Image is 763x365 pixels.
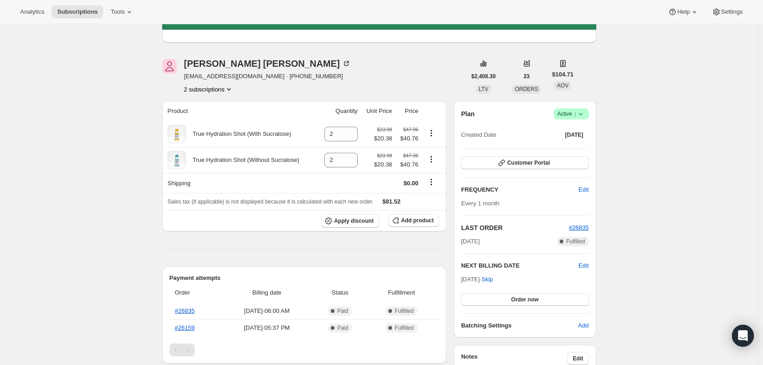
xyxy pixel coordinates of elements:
span: Paid [337,324,348,332]
span: $81.52 [382,198,401,205]
button: Product actions [424,128,439,138]
span: [DATE] [461,237,480,246]
span: [DATE] · 06:00 AM [223,306,311,316]
button: Analytics [15,5,50,18]
span: Fulfillment [369,288,434,297]
span: | [574,110,576,118]
th: Product [162,101,318,121]
small: $23.98 [377,153,392,158]
button: Product actions [424,154,439,164]
button: Order now [461,293,588,306]
button: Shipping actions [424,177,439,187]
button: Edit [567,352,589,365]
span: $0.00 [403,180,419,187]
h2: LAST ORDER [461,223,569,232]
span: Help [677,8,689,16]
button: Edit [578,261,588,270]
span: Subscriptions [57,8,98,16]
button: Product actions [184,85,234,94]
h3: Notes [461,352,567,365]
span: $104.71 [552,70,573,79]
span: Skip [482,275,493,284]
span: 23 [524,73,530,80]
a: #26159 [175,324,195,331]
span: Edit [573,355,583,362]
button: Tools [105,5,139,18]
a: #26835 [569,224,588,231]
span: ORDERS [515,86,538,92]
button: Edit [573,182,594,197]
button: Apply discount [321,214,379,228]
div: True Hydration Shot (Without Sucralose) [186,156,300,165]
span: Fulfilled [395,307,413,315]
span: $2,408.30 [472,73,496,80]
span: Add [578,321,588,330]
span: Paid [337,307,348,315]
span: Fulfilled [395,324,413,332]
span: Analytics [20,8,44,16]
th: Price [395,101,421,121]
span: Fulfilled [566,238,585,245]
button: #26835 [569,223,588,232]
span: Settings [721,8,743,16]
span: Tools [111,8,125,16]
span: AOV [557,82,568,89]
span: $20.38 [374,160,392,169]
button: Subscriptions [52,5,103,18]
th: Unit Price [360,101,395,121]
div: True Hydration Shot (With Sucralose) [186,129,291,139]
span: Created Date [461,130,496,140]
span: Joseph Carrizzo [162,59,177,74]
span: Status [316,288,364,297]
button: Skip [476,272,498,287]
small: $23.98 [377,127,392,132]
small: $47.96 [403,127,419,132]
span: Apply discount [334,217,374,225]
span: [EMAIL_ADDRESS][DOMAIN_NAME] · [PHONE_NUMBER] [184,72,351,81]
span: Edit [578,185,588,194]
span: $20.38 [374,134,392,143]
h2: NEXT BILLING DATE [461,261,578,270]
nav: Pagination [170,344,440,356]
span: [DATE] [565,131,583,139]
span: LTV [479,86,488,92]
a: #26835 [175,307,195,314]
button: Customer Portal [461,156,588,169]
button: Help [662,5,704,18]
span: $40.76 [397,134,418,143]
div: Open Intercom Messenger [732,325,754,347]
small: $47.96 [403,153,419,158]
span: [DATE] · 05:37 PM [223,323,311,333]
img: product img [168,151,186,169]
button: [DATE] [560,129,589,141]
button: Add product [388,214,439,227]
span: Add product [401,217,434,224]
button: Settings [706,5,748,18]
th: Shipping [162,173,318,193]
h2: Payment attempts [170,274,440,283]
span: Customer Portal [507,159,550,166]
span: Order now [511,296,539,303]
span: Every 1 month [461,200,499,207]
span: Billing date [223,288,311,297]
span: Sales tax (if applicable) is not displayed because it is calculated with each new order. [168,199,374,205]
h6: Batching Settings [461,321,578,330]
h2: FREQUENCY [461,185,578,194]
button: $2,408.30 [466,70,501,83]
th: Quantity [317,101,360,121]
th: Order [170,283,221,303]
img: product img [168,125,186,143]
span: $40.76 [397,160,418,169]
h2: Plan [461,109,475,118]
button: 23 [518,70,535,83]
span: Active [557,109,585,118]
button: Add [572,318,594,333]
div: [PERSON_NAME] [PERSON_NAME] [184,59,351,68]
span: [DATE] · [461,276,493,283]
